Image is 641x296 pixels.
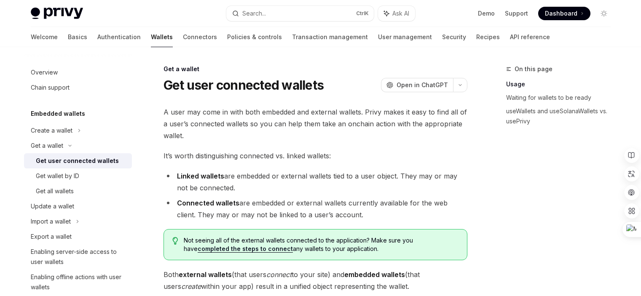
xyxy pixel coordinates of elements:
[510,27,550,47] a: API reference
[31,8,83,19] img: light logo
[184,236,458,253] span: Not seeing all of the external wallets connected to the application? Make sure you have any walle...
[164,150,467,162] span: It’s worth distinguishing connected vs. linked wallets:
[506,77,617,91] a: Usage
[31,125,72,136] div: Create a wallet
[183,27,217,47] a: Connectors
[31,67,58,77] div: Overview
[31,272,127,292] div: Enabling offline actions with user wallets
[378,27,432,47] a: User management
[31,232,72,242] div: Export a wallet
[24,80,132,95] a: Chain support
[179,270,232,279] strong: external wallets
[198,245,293,253] a: completed the steps to connect
[31,27,58,47] a: Welcome
[506,91,617,104] a: Waiting for wallets to be ready
[24,168,132,184] a: Get wallet by ID
[226,6,374,21] button: Search...CtrlK
[478,9,495,18] a: Demo
[506,104,617,128] a: useWallets and useSolanaWallets vs. usePrivy
[378,6,415,21] button: Ask AI
[181,282,201,291] em: create
[36,171,79,181] div: Get wallet by ID
[31,83,70,93] div: Chain support
[227,27,282,47] a: Policies & controls
[36,156,119,166] div: Get user connected wallets
[164,170,467,194] li: are embedded or external wallets tied to a user object. They may or may not be connected.
[442,27,466,47] a: Security
[24,153,132,168] a: Get user connected wallets
[151,27,173,47] a: Wallets
[24,269,132,295] a: Enabling offline actions with user wallets
[172,237,178,245] svg: Tip
[545,9,577,18] span: Dashboard
[381,78,453,92] button: Open in ChatGPT
[68,27,87,47] a: Basics
[24,65,132,80] a: Overview
[392,9,409,18] span: Ask AI
[164,106,467,141] span: A user may come in with both embedded and external wallets. Privy makes it easy to find all of a ...
[476,27,500,47] a: Recipes
[597,7,611,20] button: Toggle dark mode
[24,184,132,199] a: Get all wallets
[538,7,590,20] a: Dashboard
[24,229,132,244] a: Export a wallet
[24,199,132,214] a: Update a wallet
[177,172,224,180] strong: Linked wallets
[242,8,266,19] div: Search...
[515,64,552,74] span: On this page
[31,247,127,267] div: Enabling server-side access to user wallets
[36,186,74,196] div: Get all wallets
[177,199,239,207] strong: Connected wallets
[292,27,368,47] a: Transaction management
[356,10,369,17] span: Ctrl K
[31,216,71,227] div: Import a wallet
[164,269,467,292] span: Both (that users to your site) and (that users within your app) result in a unified object repres...
[24,244,132,269] a: Enabling server-side access to user wallets
[164,65,467,73] div: Get a wallet
[97,27,141,47] a: Authentication
[266,270,292,279] em: connect
[31,109,85,119] h5: Embedded wallets
[505,9,528,18] a: Support
[164,77,324,93] h1: Get user connected wallets
[31,201,74,211] div: Update a wallet
[344,270,405,279] strong: embedded wallets
[164,197,467,221] li: are embedded or external wallets currently available for the web client. They may or may not be l...
[397,81,448,89] span: Open in ChatGPT
[31,141,63,151] div: Get a wallet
